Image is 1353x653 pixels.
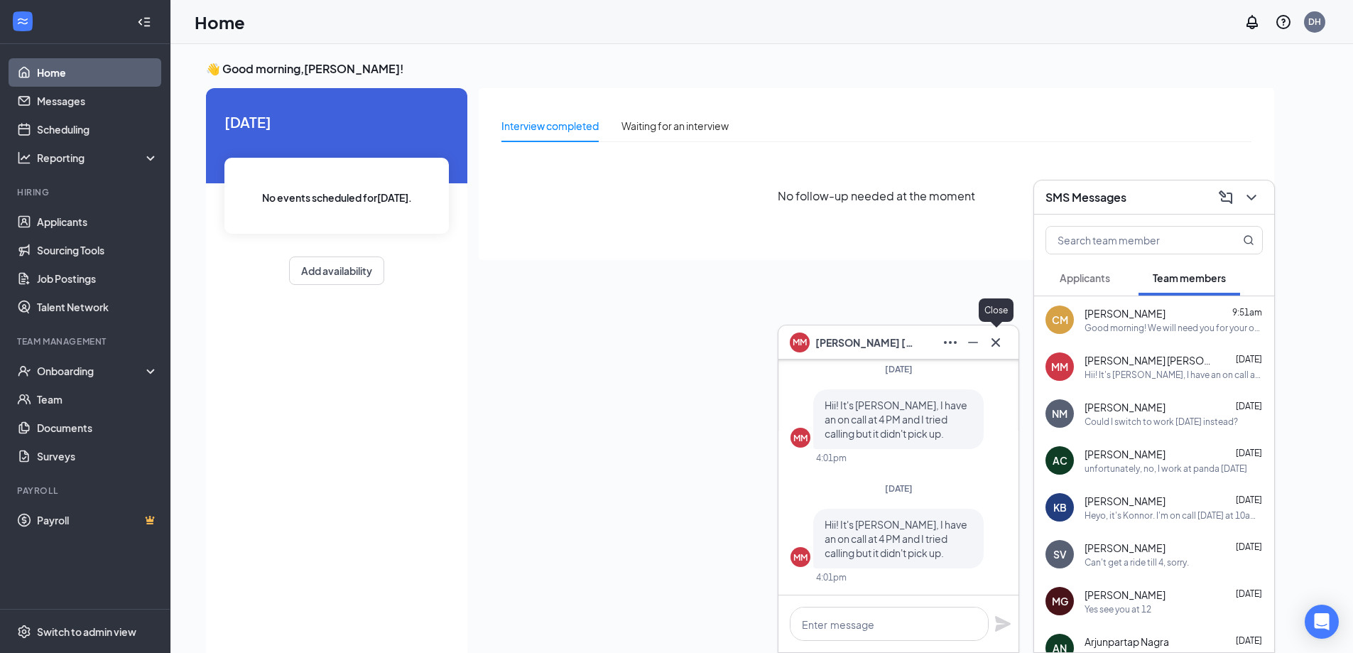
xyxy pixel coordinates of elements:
a: PayrollCrown [37,506,158,534]
span: [PERSON_NAME] [1085,541,1165,555]
span: [PERSON_NAME] [1085,588,1165,602]
span: Team members [1153,271,1226,284]
h3: SMS Messages [1045,190,1126,205]
button: Add availability [289,257,384,285]
div: MM [793,551,808,563]
svg: ChevronDown [1243,189,1260,206]
span: [DATE] [1236,354,1262,365]
div: MM [1051,360,1068,374]
svg: Notifications [1244,14,1261,31]
div: 4:01pm [816,571,847,583]
a: Job Postings [37,264,158,293]
h3: 👋 Good morning, [PERSON_NAME] ! [206,61,1274,77]
div: Good morning! We will need you for your on call 5-10 tonight [1085,322,1263,334]
a: Talent Network [37,293,158,321]
span: 9:51am [1232,307,1262,318]
div: 4:01pm [816,452,847,464]
div: AC [1053,453,1067,468]
div: Heyo, it's Konnor. I'm on call [DATE] at 10am. Let me know if you need me or not. [1085,509,1263,522]
svg: ComposeMessage [1217,189,1234,206]
a: Scheduling [37,115,158,144]
span: [PERSON_NAME] [1085,447,1165,461]
div: Waiting for an interview [621,118,729,134]
a: Home [37,58,158,87]
div: Team Management [17,335,156,347]
h1: Home [195,10,245,34]
div: unfortunately, no, I work at panda [DATE] [1085,463,1247,475]
span: [PERSON_NAME] [1085,306,1165,320]
div: DH [1308,16,1321,28]
input: Search team member [1046,227,1215,254]
span: Applicants [1060,271,1110,284]
button: Minimize [962,331,984,354]
span: [DATE] [885,364,913,374]
span: [PERSON_NAME] [PERSON_NAME] [PERSON_NAME] [815,335,915,350]
span: [PERSON_NAME] [1085,494,1165,508]
div: Hii! It's [PERSON_NAME], I have an on call at 4 PM and I tried calling but it didn't pick up. [1085,369,1263,381]
svg: Minimize [965,334,982,351]
span: [DATE] [1236,541,1262,552]
a: Applicants [37,207,158,236]
button: Ellipses [939,331,962,354]
svg: Settings [17,625,31,639]
div: Can't get a ride till 4, sorry. [1085,556,1189,568]
span: Hii! It's [PERSON_NAME], I have an on call at 4 PM and I tried calling but it didn't pick up. [825,518,967,559]
span: [PERSON_NAME] [PERSON_NAME] [1085,353,1212,367]
div: MM [793,432,808,444]
div: Hiring [17,186,156,198]
span: [DATE] [1236,448,1262,458]
div: Open Intercom Messenger [1305,605,1339,639]
svg: Analysis [17,151,31,165]
a: Team [37,385,158,414]
div: Interview completed [501,118,599,134]
svg: QuestionInfo [1275,14,1292,31]
button: ChevronDown [1240,186,1263,209]
span: Arjunpartap Nagra [1085,635,1169,649]
svg: Collapse [137,15,151,29]
svg: WorkstreamLogo [16,14,30,28]
div: Payroll [17,485,156,497]
div: Yes see you at 12 [1085,603,1151,615]
svg: MagnifyingGlass [1243,234,1254,246]
button: Cross [984,331,1007,354]
span: [PERSON_NAME] [1085,400,1165,414]
div: NM [1052,406,1067,421]
svg: Ellipses [942,334,959,351]
div: KB [1053,500,1067,514]
span: No follow-up needed at the moment [778,187,975,205]
span: [DATE] [224,111,449,133]
button: ComposeMessage [1215,186,1237,209]
svg: Plane [994,615,1011,632]
div: Close [979,298,1014,322]
a: Sourcing Tools [37,236,158,264]
span: [DATE] [885,483,913,494]
a: Messages [37,87,158,115]
a: Surveys [37,442,158,470]
span: No events scheduled for [DATE] . [262,190,412,205]
div: Onboarding [37,364,146,378]
svg: Cross [987,334,1004,351]
div: MG [1052,594,1068,608]
div: Reporting [37,151,159,165]
span: [DATE] [1236,401,1262,411]
div: CM [1052,313,1068,327]
span: [DATE] [1236,588,1262,599]
span: [DATE] [1236,495,1262,505]
a: Documents [37,414,158,442]
div: Switch to admin view [37,625,136,639]
span: [DATE] [1236,635,1262,646]
div: Could I switch to work [DATE] instead? [1085,416,1238,428]
div: SV [1053,547,1067,561]
svg: UserCheck [17,364,31,378]
span: Hii! It's [PERSON_NAME], I have an on call at 4 PM and I tried calling but it didn't pick up. [825,399,967,440]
